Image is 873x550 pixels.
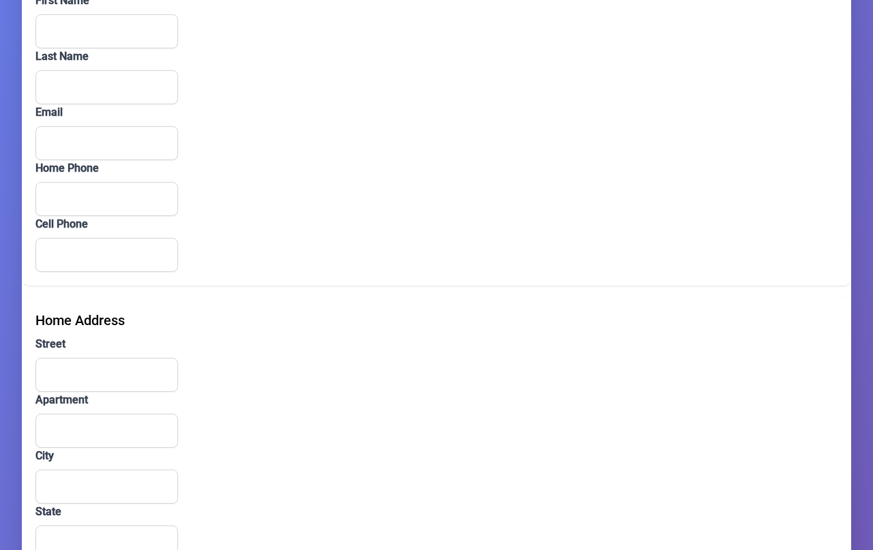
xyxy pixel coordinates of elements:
[35,336,838,352] label: Street
[35,48,838,65] label: Last Name
[35,160,838,177] label: Home Phone
[35,392,838,408] label: Apartment
[35,448,838,464] label: City
[35,504,838,520] label: State
[35,216,838,232] label: Cell Phone
[35,310,838,331] div: Home Address
[35,104,838,121] label: Email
